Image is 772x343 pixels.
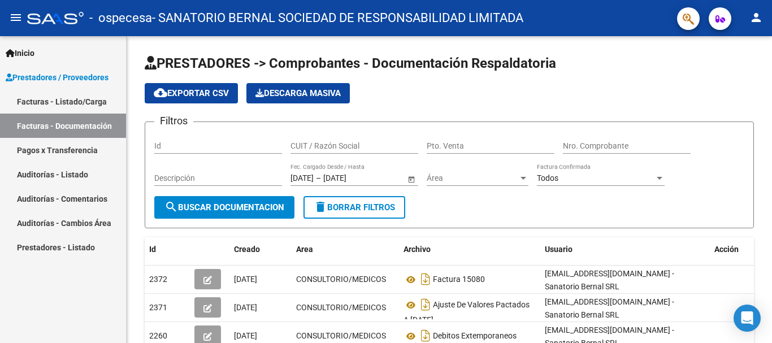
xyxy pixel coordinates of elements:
button: Exportar CSV [145,83,238,103]
button: Buscar Documentacion [154,196,294,219]
span: Inicio [6,47,34,59]
span: Todos [537,173,558,183]
button: Open calendar [405,173,417,185]
span: CONSULTORIO/MEDICOS [296,275,386,284]
input: Fecha fin [323,173,379,183]
span: - ospecesa [89,6,152,31]
span: [EMAIL_ADDRESS][DOMAIN_NAME] - Sanatorio Bernal SRL [545,269,674,291]
span: Área [427,173,518,183]
app-download-masive: Descarga masiva de comprobantes (adjuntos) [246,83,350,103]
span: Archivo [404,245,431,254]
span: Exportar CSV [154,88,229,98]
span: [DATE] [234,275,257,284]
i: Descargar documento [418,296,433,314]
span: Acción [714,245,739,254]
span: Buscar Documentacion [164,202,284,212]
span: Usuario [545,245,573,254]
span: PRESTADORES -> Comprobantes - Documentación Respaldatoria [145,55,556,71]
span: 2371 [149,303,167,312]
span: – [316,173,321,183]
datatable-header-cell: Area [292,237,399,262]
span: Area [296,245,313,254]
button: Descarga Masiva [246,83,350,103]
span: - SANATORIO BERNAL SOCIEDAD DE RESPONSABILIDAD LIMITADA [152,6,523,31]
datatable-header-cell: Id [145,237,190,262]
span: Creado [234,245,260,254]
mat-icon: person [749,11,763,24]
span: CONSULTORIO/MEDICOS [296,303,386,312]
span: Debitos Extemporaneos [433,332,517,341]
span: [DATE] [234,331,257,340]
span: CONSULTORIO/MEDICOS [296,331,386,340]
h3: Filtros [154,113,193,129]
span: Id [149,245,156,254]
span: Borrar Filtros [314,202,395,212]
button: Borrar Filtros [303,196,405,219]
input: Fecha inicio [290,173,314,183]
i: Descargar documento [418,270,433,288]
datatable-header-cell: Archivo [399,237,540,262]
span: [DATE] [234,303,257,312]
datatable-header-cell: Creado [229,237,292,262]
div: Open Intercom Messenger [734,305,761,332]
datatable-header-cell: Acción [710,237,766,262]
span: Ajuste De Valores Pactados A [DATE] [404,301,530,325]
mat-icon: cloud_download [154,86,167,99]
span: Descarga Masiva [255,88,341,98]
span: 2372 [149,275,167,284]
mat-icon: menu [9,11,23,24]
mat-icon: delete [314,200,327,214]
mat-icon: search [164,200,178,214]
datatable-header-cell: Usuario [540,237,710,262]
span: 2260 [149,331,167,340]
span: Factura 15080 [433,275,485,284]
span: [EMAIL_ADDRESS][DOMAIN_NAME] - Sanatorio Bernal SRL [545,297,674,319]
span: Prestadores / Proveedores [6,71,109,84]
